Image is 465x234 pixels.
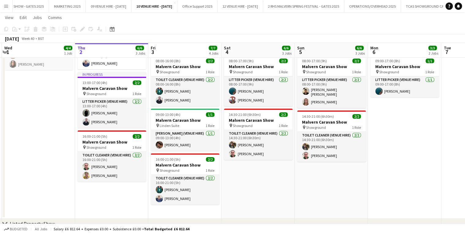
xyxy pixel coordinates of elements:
span: 2/2 [352,59,361,63]
span: Thu [77,45,85,51]
div: BST [38,36,44,41]
div: 4 Jobs [209,51,218,56]
span: 1/1 [206,112,214,117]
span: 1 [3,48,12,56]
a: Edit [17,13,29,21]
span: 1/1 [425,59,434,63]
div: Salary £6 812.64 + Expenses £0.00 + Subsistence £0.00 = [54,227,189,231]
span: All jobs [34,227,48,231]
span: 3 [150,48,156,56]
app-card-role: Toilet Cleaner (Venue Hire)1/112:00-16:00 (4h)[PERSON_NAME] [77,48,146,69]
span: 16:00-21:00 (5h) [82,134,107,139]
app-job-card: In progress13:00-17:00 (4h)2/2Malvern Caravan Show Showground1 RoleLitter Picker (Venue Hire)2/21... [77,72,146,128]
span: 1 Role [206,70,214,74]
span: 1 Role [425,70,434,74]
h3: Malvern Caravan Show [151,64,219,69]
app-card-role: [PERSON_NAME] (Venue Hire)1/109:00-13:00 (4h)[PERSON_NAME] [151,130,219,151]
span: 3/3 [428,46,437,50]
app-card-role: Toilet Cleaner (Venue Hire)2/216:00-21:00 (5h)[PERSON_NAME][PERSON_NAME] [77,152,146,182]
span: Showground [233,70,253,74]
span: 1 Role [132,145,141,150]
app-job-card: 08:00-17:00 (9h)2/2Malvern Caravan Show Showground1 RoleLitter Picker (Venue Hire)2/208:00-17:00 ... [297,55,366,108]
span: Mon [370,45,378,51]
app-job-card: 16:00-21:00 (5h)2/2Malvern Caravan Show Showground1 RoleToilet Cleaner (Venue Hire)2/216:00-21:00... [151,153,219,205]
h3: Malvern Caravan Show [297,119,366,125]
span: View [5,15,13,20]
span: Week 40 [20,36,36,41]
span: 2/2 [206,157,214,162]
span: 4 [223,48,231,56]
app-job-card: 14:30-21:00 (6h30m)2/2Malvern Caravan Show Showground1 RoleToilet Cleaner (Venue Hire)2/214:30-21... [297,110,366,162]
div: 2 Jobs [429,51,438,56]
span: 13:00-17:00 (4h) [82,80,107,85]
span: Showground [306,125,326,130]
app-card-role: Toilet Cleaner (Venue Hire)2/216:00-21:00 (5h)[PERSON_NAME][PERSON_NAME] [151,175,219,205]
div: In progress [77,72,146,77]
h3: Malvern Caravan Show [151,117,219,123]
span: Showground [233,123,253,128]
div: 3 Jobs [136,51,145,56]
app-job-card: 08:00-17:00 (9h)2/2Malvern Caravan Show Showground1 RoleLitter Picker (Venue Hire)2/208:00-17:00 ... [224,55,293,106]
div: 1 Job [64,51,72,56]
h3: Malvern Caravan Show [77,139,146,145]
span: Budgeted [10,227,28,231]
h3: Malvern Caravan Show [224,64,293,69]
span: Showground [160,168,180,173]
button: Budgeted [3,226,28,232]
span: Sun [297,45,304,51]
a: View [2,13,16,21]
span: 1 Role [132,91,141,96]
div: 08:00-16:00 (8h)2/2Malvern Caravan Show Showground1 RoleToilet Cleaner (Venue Hire)2/208:00-16:00... [151,55,219,106]
span: 1 Role [206,168,214,173]
a: Jobs [30,13,44,21]
span: 09:00-17:00 (8h) [375,59,400,63]
h3: Malvern Caravan Show [297,64,366,69]
h3: Malvern Caravan Show [151,162,219,168]
button: 09 VENUE HIRE - [DATE] [86,0,131,12]
span: 1 Role [206,123,214,128]
button: 12 VENUE HIRE - [DATE] [217,0,263,12]
span: 4/4 [64,46,72,50]
app-job-card: 09:00-17:00 (8h)1/1Malvern Caravan Show Showground1 RoleLitter Picker (Venue Hire)1/109:00-17:00 ... [370,55,439,97]
button: Office Support 2025 [177,0,217,12]
a: Comms [46,13,64,21]
h3: Malvern Caravan Show [370,64,439,69]
span: 16:00-21:00 (5h) [156,157,180,162]
button: 2 RHS MALVERN SPRING FESTIVAL - GATES 2025 [263,0,344,12]
span: 1 Role [279,123,288,128]
app-card-role: Litter Picker (Venue Hire)1/109:00-17:00 (8h)[PERSON_NAME] [370,76,439,97]
span: 2/2 [279,112,288,117]
app-card-role: Toilet Cleaner (Venue Hire)2/208:00-16:00 (8h)[PERSON_NAME][PERSON_NAME] [151,76,219,106]
app-job-card: 14:30-21:00 (6h30m)2/2Malvern Caravan Show Showground1 RoleToilet Cleaner (Venue Hire)2/214:30-21... [224,109,293,160]
app-card-role: Toilet Cleaner (Venue Hire)2/214:30-21:00 (6h30m)[PERSON_NAME][PERSON_NAME] [224,130,293,160]
span: 2 [77,48,85,56]
app-card-role: Litter Picker (Venue Hire)2/208:00-17:00 (9h)[PERSON_NAME] [PERSON_NAME][PERSON_NAME] [297,76,366,108]
span: Showground [306,70,326,74]
span: 14:30-21:00 (6h30m) [302,114,334,119]
span: Wed [4,45,12,51]
span: Total Budgeted £6 812.64 [144,227,189,231]
span: 08:00-16:00 (8h) [156,59,180,63]
span: Jobs [33,15,42,20]
span: 2/2 [133,80,141,85]
div: Listed Property Show [10,221,55,227]
span: Showground [160,70,180,74]
span: 1 Role [279,70,288,74]
span: 6/6 [135,46,144,50]
span: Showground [86,145,106,150]
div: 09:00-13:00 (4h)1/1Malvern Caravan Show Linden Suite1 Role[PERSON_NAME] (Venue Hire)1/109:00-13:0... [151,109,219,151]
app-job-card: 16:00-21:00 (5h)2/2Malvern Caravan Show Showground1 RoleToilet Cleaner (Venue Hire)2/216:00-21:00... [77,130,146,182]
span: Showground [86,91,106,96]
span: 7/7 [209,46,217,50]
button: OPERATIONS/OVERHEAD 2025 [344,0,401,12]
div: 3 Jobs [355,51,365,56]
span: Linden Suite [160,123,179,128]
h3: Malvern Caravan Show [77,86,146,91]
